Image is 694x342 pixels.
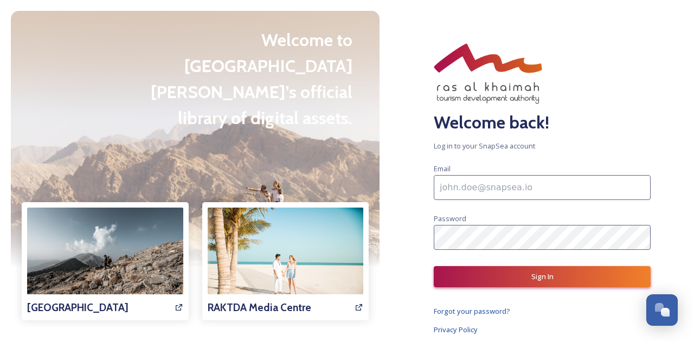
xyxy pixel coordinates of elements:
span: Password [434,214,466,223]
button: Sign In [434,266,651,287]
span: Email [434,164,451,173]
input: john.doe@snapsea.io [434,175,651,200]
span: Forgot your password? [434,306,510,316]
a: Forgot your password? [434,305,651,318]
a: [GEOGRAPHIC_DATA] [27,208,183,315]
a: RAKTDA Media Centre [208,208,364,315]
span: Privacy Policy [434,325,478,334]
a: Privacy Policy [434,323,651,336]
img: DP%20-%20Couple%20-%209.jpg [208,208,364,312]
span: Log in to your SnapSea account [434,141,651,151]
h2: Welcome back! [434,109,651,135]
button: Open Chat [646,294,678,326]
h3: RAKTDA Media Centre [208,300,311,315]
img: RAKTDA_ENG_NEW%20STACKED%20LOGO_RGB.png [434,43,542,104]
img: 4A12772D-B6F2-4164-A582A31F39726F87.jpg [27,208,183,312]
h3: [GEOGRAPHIC_DATA] [27,300,128,315]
